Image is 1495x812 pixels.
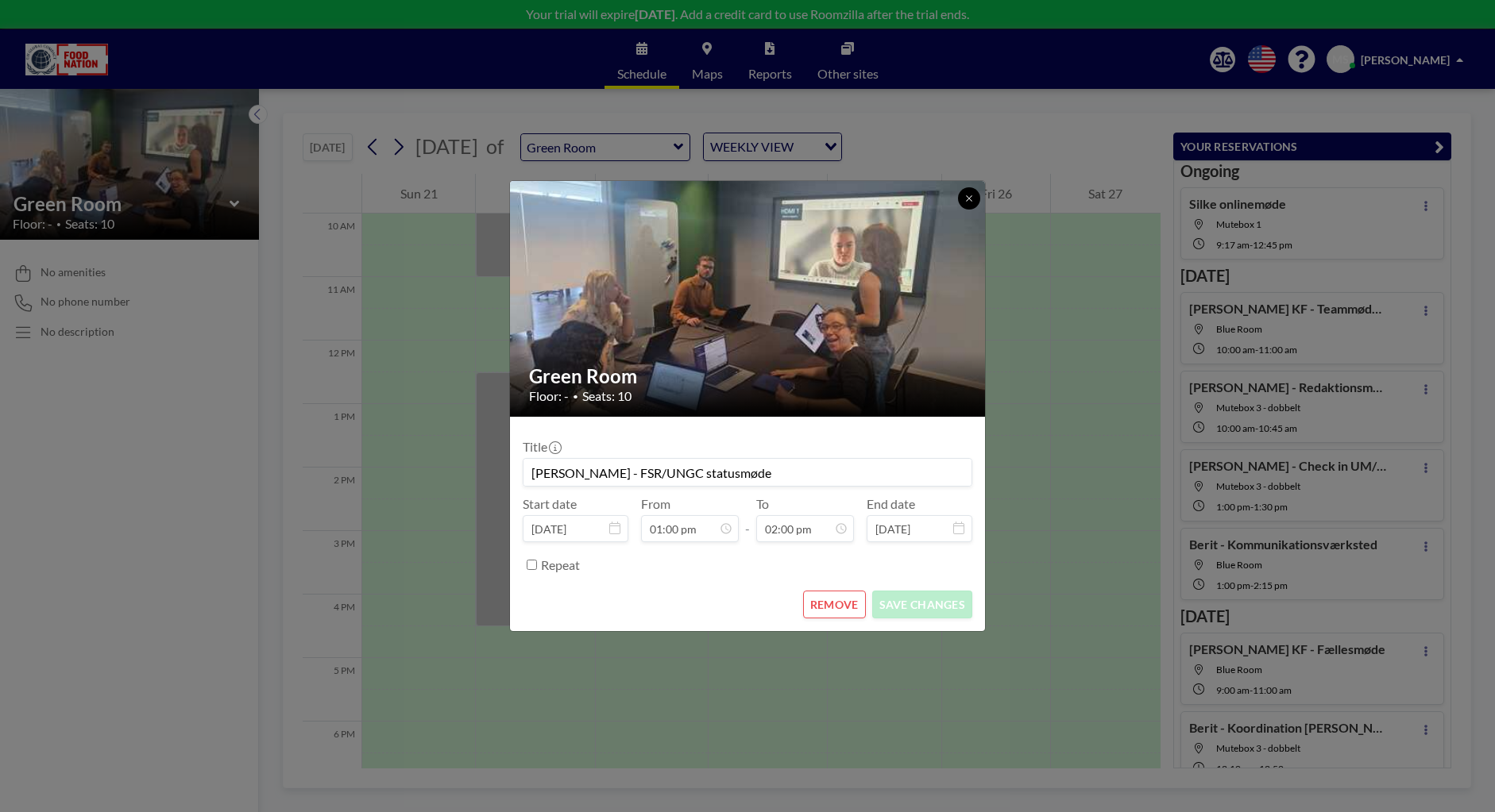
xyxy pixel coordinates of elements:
[573,391,578,402] span: •
[529,364,968,388] h2: Green Room
[745,502,750,537] span: -
[541,557,580,573] label: Repeat
[867,496,915,512] label: End date
[582,388,632,404] span: Seats: 10
[872,591,972,618] button: SAVE CHANGES
[523,439,560,455] label: Title
[803,591,866,618] button: REMOVE
[510,120,987,477] img: 537.jpeg
[523,459,972,486] input: (No title)
[529,388,569,404] span: Floor: -
[641,496,670,512] label: From
[523,496,577,512] label: Start date
[756,496,769,512] label: To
